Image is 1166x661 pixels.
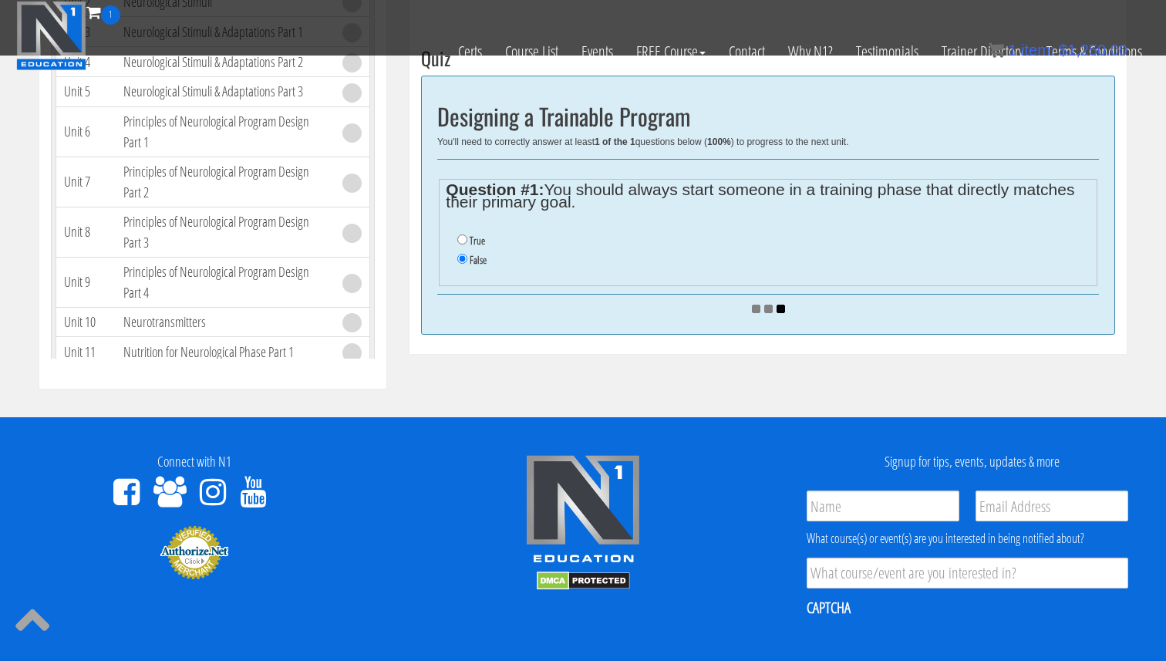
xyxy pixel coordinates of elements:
td: Unit 6 [56,106,116,157]
b: 1 of the 1 [595,137,635,147]
td: Unit 8 [56,207,116,257]
a: 1 item: $1,250.00 [989,42,1127,59]
span: 1 [1008,42,1016,59]
a: Contact [717,25,777,79]
a: Trainer Directory [930,25,1035,79]
input: What course/event are you interested in? [807,558,1128,588]
img: Authorize.Net Merchant - Click to Verify [160,524,229,580]
td: Unit 9 [56,257,116,307]
legend: You should always start someone in a training phase that directly matches their primary goal. [446,184,1090,208]
td: Unit 11 [56,337,116,367]
span: 1 [101,5,120,25]
bdi: 1,250.00 [1059,42,1127,59]
h2: Designing a Trainable Program [437,103,1099,129]
td: Unit 7 [56,157,116,207]
span: item: [1021,42,1054,59]
label: False [470,254,487,266]
div: You'll need to correctly answer at least questions below ( ) to progress to the next unit. [437,137,1099,147]
td: Principles of Neurological Program Design Part 1 [116,106,335,157]
a: Course List [494,25,570,79]
label: True [470,234,485,247]
a: Terms & Conditions [1035,25,1154,79]
h4: Signup for tips, events, updates & more [789,454,1154,470]
img: ajax_loader.gif [752,305,785,313]
a: Certs [447,25,494,79]
a: Why N1? [777,25,844,79]
span: $ [1059,42,1067,59]
td: Principles of Neurological Program Design Part 3 [116,207,335,257]
td: Nutrition for Neurological Phase Part 1 [116,337,335,367]
img: n1-education [16,1,86,70]
div: What course(s) or event(s) are you interested in being notified about? [807,529,1128,548]
img: icon11.png [989,42,1004,58]
td: Unit 10 [56,307,116,337]
label: CAPTCHA [807,598,851,618]
a: Testimonials [844,25,930,79]
td: Neurological Stimuli & Adaptations Part 3 [116,76,335,106]
input: Email Address [976,491,1128,521]
strong: Question #1: [446,180,544,198]
td: Unit 5 [56,76,116,106]
a: 1 [86,2,120,22]
a: Events [570,25,625,79]
h4: Connect with N1 [12,454,377,470]
td: Neurotransmitters [116,307,335,337]
input: Name [807,491,959,521]
td: Principles of Neurological Program Design Part 2 [116,157,335,207]
b: 100% [707,137,731,147]
td: Principles of Neurological Program Design Part 4 [116,257,335,307]
img: n1-edu-logo [525,454,641,568]
img: DMCA.com Protection Status [537,572,630,590]
a: FREE Course [625,25,717,79]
